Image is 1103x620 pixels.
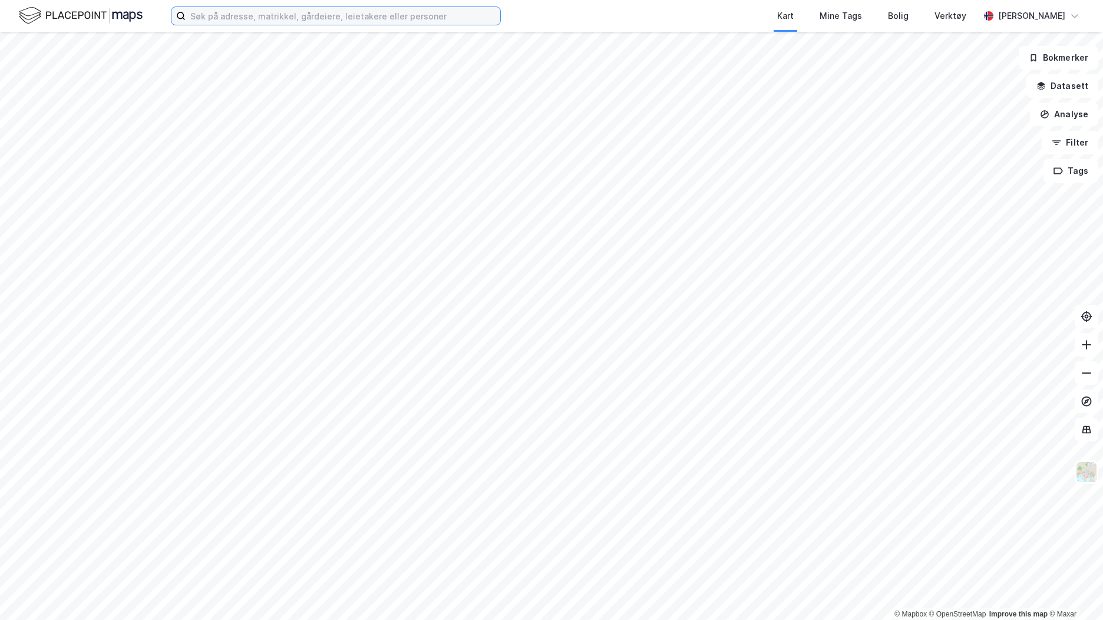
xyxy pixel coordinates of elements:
img: logo.f888ab2527a4732fd821a326f86c7f29.svg [19,5,143,26]
div: Kontrollprogram for chat [1044,563,1103,620]
input: Søk på adresse, matrikkel, gårdeiere, leietakere eller personer [186,7,500,25]
div: Kart [777,9,794,23]
div: Verktøy [934,9,966,23]
iframe: Chat Widget [1044,563,1103,620]
div: Mine Tags [820,9,862,23]
div: Bolig [888,9,909,23]
div: [PERSON_NAME] [998,9,1065,23]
